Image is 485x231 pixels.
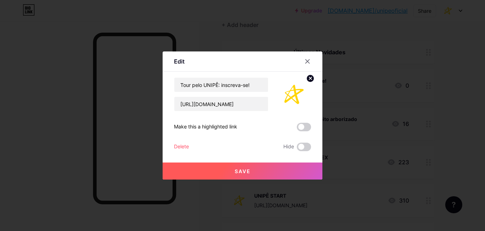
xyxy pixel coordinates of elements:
span: Hide [283,143,294,151]
div: Edit [174,57,185,66]
input: URL [174,97,268,111]
input: Title [174,78,268,92]
div: Delete [174,143,189,151]
button: Save [163,163,322,180]
span: Save [235,168,251,174]
img: link_thumbnail [277,77,311,111]
div: Make this a highlighted link [174,123,237,131]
